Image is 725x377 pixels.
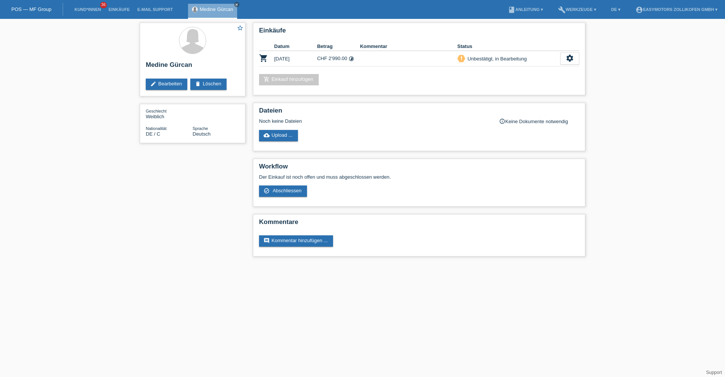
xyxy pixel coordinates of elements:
i: POSP00027004 [259,54,268,63]
a: account_circleEasymotors Zollikofen GmbH ▾ [632,7,721,12]
th: Kommentar [360,42,457,51]
h2: Kommentare [259,218,579,230]
a: deleteLöschen [190,79,227,90]
span: Deutschland / C / 01.07.2007 [146,131,160,137]
i: add_shopping_cart [264,76,270,82]
p: Der Einkauf ist noch offen und muss abgeschlossen werden. [259,174,579,180]
a: E-Mail Support [134,7,177,12]
a: commentKommentar hinzufügen ... [259,235,333,247]
a: close [234,2,239,7]
i: cloud_upload [264,132,270,138]
i: edit [150,81,156,87]
span: 36 [100,2,107,8]
i: build [558,6,566,14]
th: Status [457,42,560,51]
span: Deutsch [193,131,211,137]
div: Keine Dokumente notwendig [499,118,579,124]
i: check_circle_outline [264,188,270,194]
h2: Dateien [259,107,579,118]
a: add_shopping_cartEinkauf hinzufügen [259,74,319,85]
i: comment [264,238,270,244]
div: Noch keine Dateien [259,118,490,124]
a: check_circle_outline Abschliessen [259,185,307,197]
span: Abschliessen [273,188,302,193]
a: Support [706,370,722,375]
span: Nationalität [146,126,167,131]
td: [DATE] [274,51,317,66]
a: star_border [237,25,244,32]
div: Unbestätigt, in Bearbeitung [465,55,527,63]
a: bookAnleitung ▾ [504,7,547,12]
i: info_outline [499,118,505,124]
i: book [508,6,515,14]
th: Betrag [317,42,360,51]
a: editBearbeiten [146,79,187,90]
h2: Einkäufe [259,27,579,38]
i: account_circle [636,6,643,14]
i: delete [195,81,201,87]
a: Medine Gürcan [200,6,233,12]
i: Fixe Raten (24 Raten) [349,56,354,62]
h2: Medine Gürcan [146,61,239,73]
h2: Workflow [259,163,579,174]
i: close [235,3,239,6]
a: DE ▾ [608,7,624,12]
i: settings [566,54,574,62]
a: buildWerkzeuge ▾ [554,7,600,12]
a: POS — MF Group [11,6,51,12]
span: Sprache [193,126,208,131]
th: Datum [274,42,317,51]
a: Einkäufe [105,7,133,12]
td: CHF 2'990.00 [317,51,360,66]
i: star_border [237,25,244,31]
span: Geschlecht [146,109,167,113]
i: priority_high [459,56,464,61]
div: Weiblich [146,108,193,119]
a: Kund*innen [71,7,105,12]
a: cloud_uploadUpload ... [259,130,298,141]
